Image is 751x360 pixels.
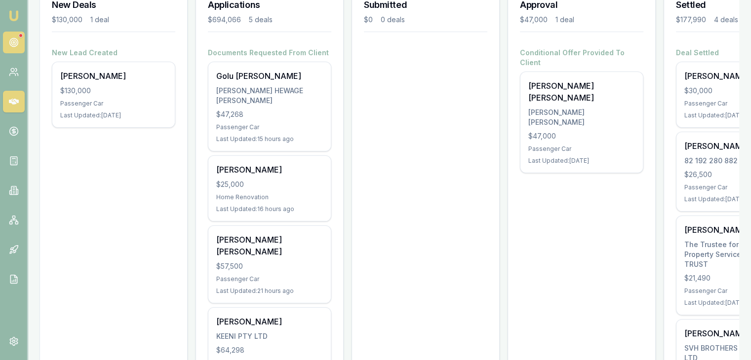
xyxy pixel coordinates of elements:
div: Last Updated: [DATE] [528,157,635,165]
div: $130,000 [52,15,82,25]
div: [PERSON_NAME] [PERSON_NAME] [528,80,635,104]
div: [PERSON_NAME] [216,316,323,327]
div: Last Updated: 16 hours ago [216,205,323,213]
div: 1 deal [90,15,109,25]
div: $177,990 [676,15,706,25]
div: 4 deals [714,15,738,25]
h4: New Lead Created [52,48,175,58]
div: Last Updated: 21 hours ago [216,287,323,295]
div: $25,000 [216,180,323,189]
div: $57,500 [216,261,323,271]
img: emu-icon-u.png [8,10,20,22]
div: Golu [PERSON_NAME] [216,70,323,82]
div: KEENI PTY LTD [216,331,323,341]
div: $47,000 [528,131,635,141]
div: [PERSON_NAME] [216,164,323,176]
div: [PERSON_NAME] [PERSON_NAME] [528,108,635,127]
div: [PERSON_NAME] [60,70,167,82]
div: Passenger Car [216,123,323,131]
div: $130,000 [60,86,167,96]
div: $64,298 [216,345,323,355]
div: Passenger Car [216,275,323,283]
div: $0 [364,15,373,25]
div: Last Updated: [DATE] [60,111,167,119]
div: Last Updated: 15 hours ago [216,135,323,143]
div: [PERSON_NAME] HEWAGE [PERSON_NAME] [216,86,323,106]
div: 5 deals [249,15,273,25]
div: Passenger Car [528,145,635,153]
div: $47,000 [520,15,548,25]
div: [PERSON_NAME] [PERSON_NAME] [216,234,323,257]
div: Passenger Car [60,100,167,108]
h4: Documents Requested From Client [208,48,331,58]
div: Home Renovation [216,193,323,201]
div: $694,066 [208,15,241,25]
div: 0 deals [381,15,405,25]
div: $47,268 [216,109,323,119]
div: 1 deal [555,15,574,25]
h4: Conditional Offer Provided To Client [520,48,643,68]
